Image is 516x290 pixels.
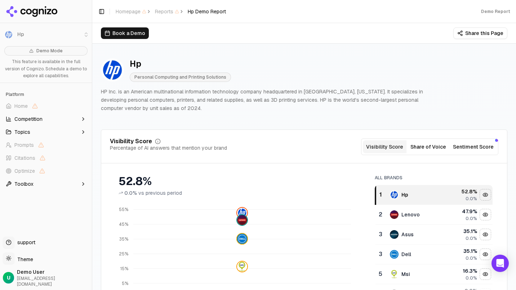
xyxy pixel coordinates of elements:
[14,141,34,149] span: Prompts
[480,249,491,260] button: Hide dell data
[480,209,491,220] button: Hide lenovo data
[36,48,63,54] span: Demo Mode
[130,72,231,82] span: Personal Computing and Printing Solutions
[480,229,491,240] button: Hide asus data
[378,250,383,259] div: 3
[3,178,89,190] button: Toolbox
[14,239,35,246] span: support
[401,191,408,198] div: Hp
[390,250,399,259] img: dell
[120,266,128,272] tspan: 15%
[466,196,477,202] span: 0.0%
[453,27,507,39] button: Share this Page
[363,140,406,153] button: Visibility Score
[130,58,231,70] div: Hp
[237,215,247,225] img: lenovo
[17,276,89,287] span: [EMAIL_ADDRESS][DOMAIN_NAME]
[122,281,128,286] tspan: 5%
[480,268,491,280] button: Hide msi data
[3,89,89,100] div: Platform
[401,231,414,238] div: Asus
[375,225,493,245] tr: 3asusAsus35.1%0.0%Hide asus data
[119,207,128,213] tspan: 55%
[390,210,399,219] img: lenovo
[14,167,35,175] span: Optimize
[448,247,477,255] div: 35.1 %
[375,245,493,264] tr: 3dellDell35.1%0.0%Hide dell data
[406,140,450,153] button: Share of Voice
[155,8,179,15] span: Reports
[110,144,227,151] div: Percentage of AI answers that mention your brand
[119,175,360,188] div: 52.8%
[237,208,247,218] img: hp
[101,27,149,39] button: Book a Demo
[14,180,34,188] span: Toolbox
[138,189,182,197] span: vs previous period
[375,175,493,181] div: All Brands
[450,140,497,153] button: Sentiment Score
[448,208,477,215] div: 47.9 %
[14,115,43,123] span: Competition
[14,256,33,263] span: Theme
[390,230,399,239] img: asus
[124,189,137,197] span: 0.0%
[481,9,510,14] div: Demo Report
[3,126,89,138] button: Topics
[14,128,30,136] span: Topics
[14,154,35,162] span: Citations
[7,274,10,281] span: U
[401,271,410,278] div: Msi
[14,102,28,110] span: Home
[237,234,247,244] img: dell
[466,275,477,281] span: 0.0%
[466,216,477,221] span: 0.0%
[390,270,399,278] img: msi
[375,205,493,225] tr: 2lenovoLenovo47.9%0.0%Hide lenovo data
[466,255,477,261] span: 0.0%
[378,210,383,219] div: 2
[101,58,124,82] img: HP
[390,190,399,199] img: hp
[188,8,226,15] span: Hp Demo Report
[379,190,383,199] div: 1
[4,58,88,80] p: This feature is available in the full version of Cognizo. Schedule a demo to explore all capabili...
[448,188,477,195] div: 52.8 %
[401,251,411,258] div: Dell
[116,8,226,15] nav: breadcrumb
[491,255,509,272] div: Open Intercom Messenger
[3,113,89,125] button: Competition
[119,221,128,227] tspan: 45%
[119,251,128,257] tspan: 25%
[378,270,383,278] div: 5
[378,230,383,239] div: 3
[119,236,128,242] tspan: 35%
[375,264,493,284] tr: 5msiMsi16.3%0.0%Hide msi data
[237,262,247,272] img: msi
[110,139,152,144] div: Visibility Score
[375,185,493,205] tr: 1hpHp52.8%0.0%Hide hp data
[116,8,146,15] span: Homepage
[101,88,424,112] p: HP Inc. is an American multinational information technology company headquartered in [GEOGRAPHIC_...
[448,228,477,235] div: 35.1 %
[17,268,89,276] span: Demo User
[466,236,477,241] span: 0.0%
[480,189,491,201] button: Hide hp data
[448,267,477,274] div: 16.3 %
[401,211,420,218] div: Lenovo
